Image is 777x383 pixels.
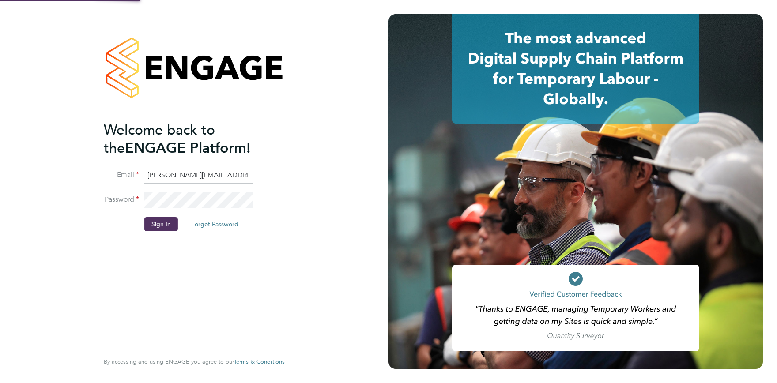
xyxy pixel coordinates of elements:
[144,168,253,184] input: Enter your work email...
[104,195,139,204] label: Password
[104,170,139,180] label: Email
[104,121,215,157] span: Welcome back to the
[234,358,285,365] a: Terms & Conditions
[104,121,276,157] h2: ENGAGE Platform!
[234,358,285,365] span: Terms & Conditions
[144,217,178,231] button: Sign In
[104,358,285,365] span: By accessing and using ENGAGE you agree to our
[184,217,245,231] button: Forgot Password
